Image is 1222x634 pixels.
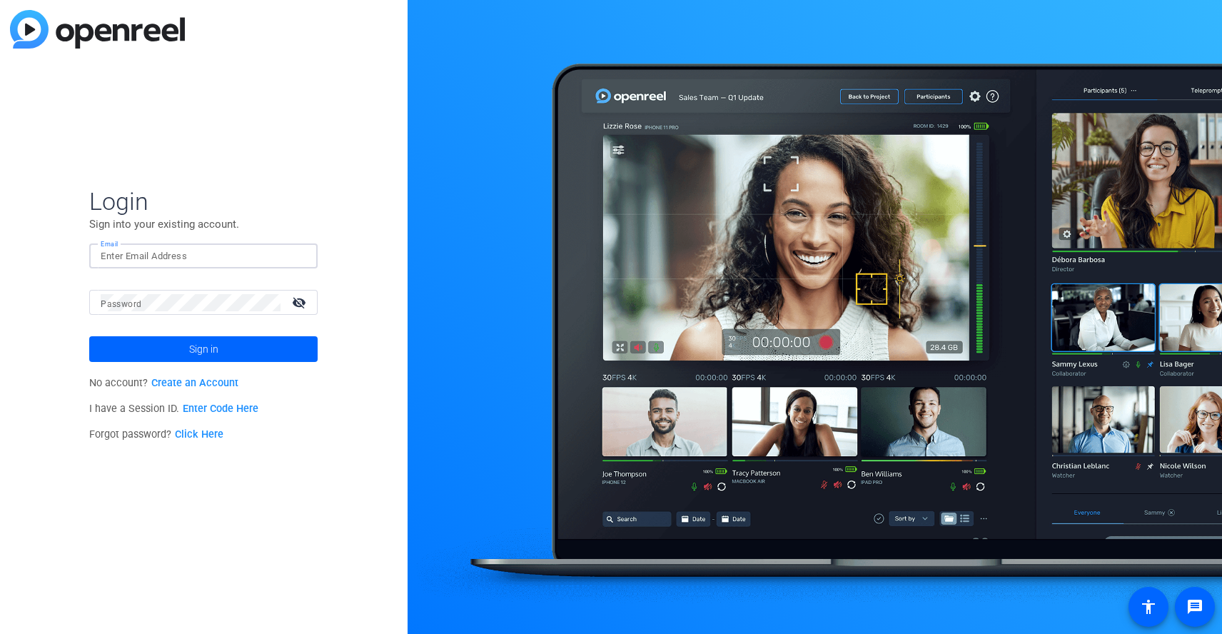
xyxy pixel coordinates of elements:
[89,216,318,232] p: Sign into your existing account.
[1140,598,1157,615] mat-icon: accessibility
[283,292,318,313] mat-icon: visibility_off
[89,336,318,362] button: Sign in
[183,403,258,415] a: Enter Code Here
[89,403,258,415] span: I have a Session ID.
[89,186,318,216] span: Login
[89,377,238,389] span: No account?
[10,10,185,49] img: blue-gradient.svg
[189,331,218,367] span: Sign in
[151,377,238,389] a: Create an Account
[101,248,306,265] input: Enter Email Address
[1186,598,1203,615] mat-icon: message
[175,428,223,441] a: Click Here
[101,240,118,248] mat-label: Email
[89,428,223,441] span: Forgot password?
[101,299,141,309] mat-label: Password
